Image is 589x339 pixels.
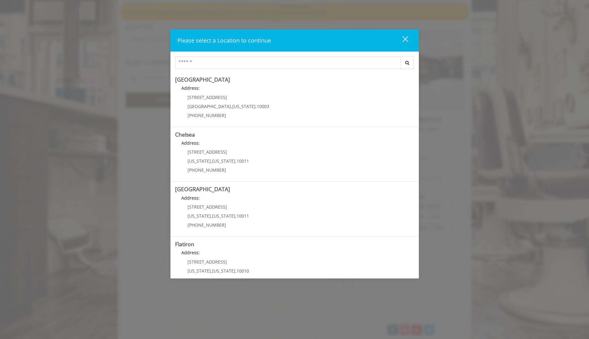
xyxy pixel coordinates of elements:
[404,61,411,65] i: Search button
[212,213,235,219] span: [US_STATE]
[188,149,227,155] span: [STREET_ADDRESS]
[231,103,232,109] span: ,
[188,167,226,173] span: [PHONE_NUMBER]
[175,56,401,69] input: Search Center
[188,158,211,164] span: [US_STATE]
[211,268,212,274] span: ,
[237,268,249,274] span: 10010
[211,158,212,164] span: ,
[188,112,226,118] span: [PHONE_NUMBER]
[257,103,269,109] span: 10003
[175,131,195,138] b: Chelsea
[188,204,227,210] span: [STREET_ADDRESS]
[177,37,271,44] span: Please select a Location to continue
[212,158,235,164] span: [US_STATE]
[188,213,211,219] span: [US_STATE]
[237,213,249,219] span: 10011
[237,158,249,164] span: 10011
[256,103,257,109] span: ,
[181,140,200,146] b: Address:
[181,250,200,255] b: Address:
[235,158,237,164] span: ,
[391,34,412,47] button: close dialog
[188,103,231,109] span: [GEOGRAPHIC_DATA]
[188,94,227,100] span: [STREET_ADDRESS]
[188,268,211,274] span: [US_STATE]
[211,213,212,219] span: ,
[188,222,226,228] span: [PHONE_NUMBER]
[175,185,230,193] b: [GEOGRAPHIC_DATA]
[235,268,237,274] span: ,
[395,36,408,45] div: close dialog
[212,268,235,274] span: [US_STATE]
[181,195,200,201] b: Address:
[235,213,237,219] span: ,
[175,56,414,72] div: Center Select
[232,103,256,109] span: [US_STATE]
[175,240,194,248] b: Flatiron
[181,85,200,91] b: Address:
[175,76,230,83] b: [GEOGRAPHIC_DATA]
[188,259,227,265] span: [STREET_ADDRESS]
